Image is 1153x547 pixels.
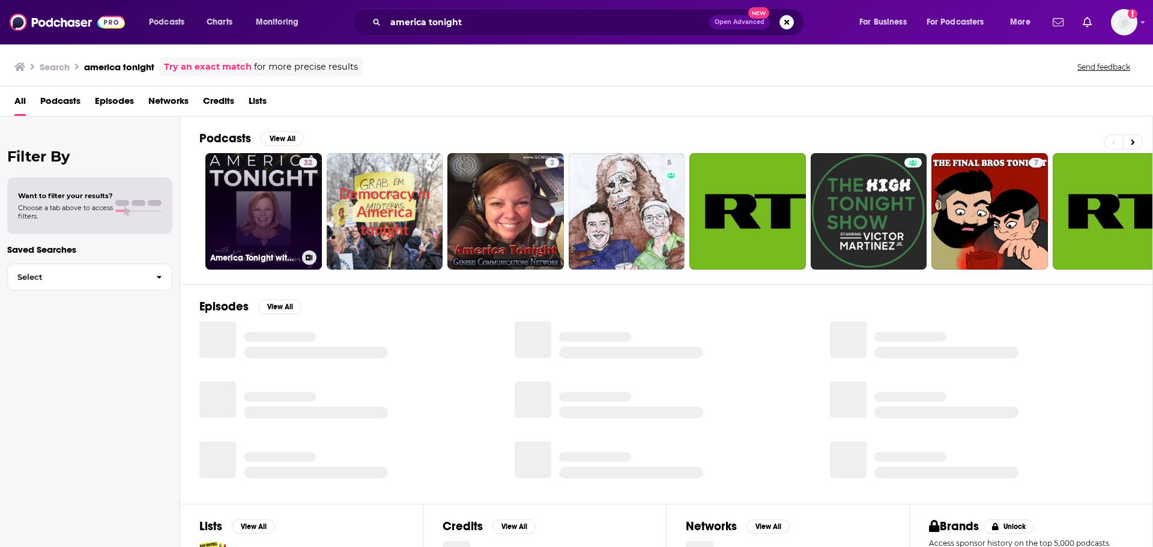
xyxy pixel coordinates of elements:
[746,519,790,534] button: View All
[492,519,536,534] button: View All
[299,158,317,168] a: 32
[7,148,172,165] h2: Filter By
[18,192,113,200] span: Want to filter your results?
[545,158,559,168] a: 2
[203,91,234,116] a: Credits
[1111,9,1137,35] button: Show profile menu
[254,60,358,74] span: for more precise results
[662,158,676,168] a: 5
[95,91,134,116] a: Episodes
[84,61,154,73] h3: america tonight
[443,519,483,534] h2: Credits
[1111,9,1137,35] span: Logged in as gabrielle.gantz
[149,14,184,31] span: Podcasts
[18,204,113,220] span: Choose a tab above to access filters.
[199,131,304,146] a: PodcastsView All
[199,299,301,314] a: EpisodesView All
[748,7,770,19] span: New
[10,11,125,34] img: Podchaser - Follow, Share and Rate Podcasts
[386,13,709,32] input: Search podcasts, credits, & more...
[8,273,147,281] span: Select
[1010,14,1030,31] span: More
[210,253,297,263] h3: America Tonight with [PERSON_NAME]
[919,13,1002,32] button: open menu
[1074,62,1134,72] button: Send feedback
[851,13,922,32] button: open menu
[205,153,322,270] a: 32America Tonight with [PERSON_NAME]
[256,14,298,31] span: Monitoring
[715,19,764,25] span: Open Advanced
[199,131,251,146] h2: Podcasts
[164,60,252,74] a: Try an exact match
[261,131,304,146] button: View All
[1111,9,1137,35] img: User Profile
[199,519,275,534] a: ListsView All
[207,14,232,31] span: Charts
[443,519,536,534] a: CreditsView All
[859,14,907,31] span: For Business
[232,519,275,534] button: View All
[249,91,267,116] a: Lists
[7,244,172,255] p: Saved Searches
[1128,9,1137,19] svg: Add a profile image
[1002,13,1046,32] button: open menu
[569,153,685,270] a: 5
[709,15,770,29] button: Open AdvancedNew
[40,91,80,116] a: Podcasts
[14,91,26,116] a: All
[686,519,737,534] h2: Networks
[1078,12,1097,32] a: Show notifications dropdown
[7,264,172,291] button: Select
[247,13,314,32] button: open menu
[199,299,249,314] h2: Episodes
[931,153,1048,270] a: 7
[141,13,200,32] button: open menu
[927,14,984,31] span: For Podcasters
[1048,12,1068,32] a: Show notifications dropdown
[929,519,979,534] h2: Brands
[686,519,790,534] a: NetworksView All
[1034,157,1038,169] span: 7
[667,157,671,169] span: 5
[364,8,816,36] div: Search podcasts, credits, & more...
[447,153,564,270] a: 2
[40,61,70,73] h3: Search
[258,300,301,314] button: View All
[304,157,312,169] span: 32
[199,519,222,534] h2: Lists
[984,519,1035,534] button: Unlock
[550,157,554,169] span: 2
[1029,158,1043,168] a: 7
[199,13,240,32] a: Charts
[148,91,189,116] a: Networks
